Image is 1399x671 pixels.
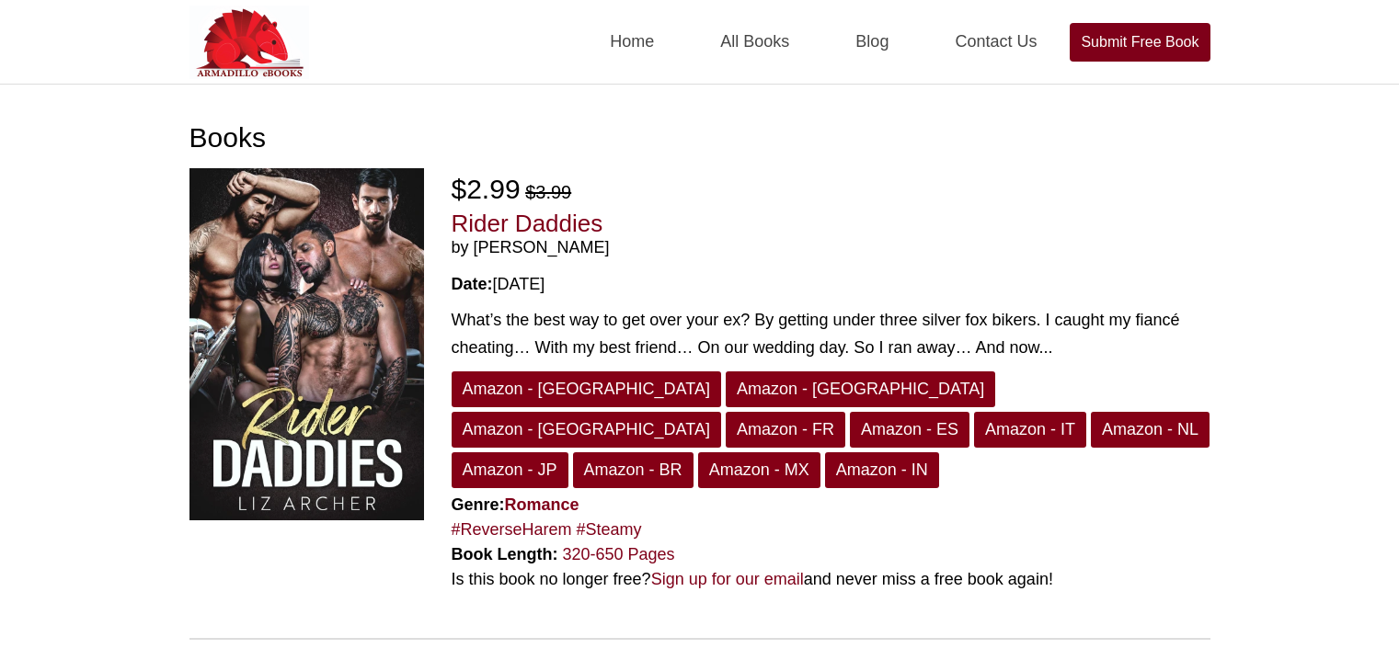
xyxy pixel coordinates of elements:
[452,275,493,293] strong: Date:
[189,168,424,520] img: Rider Daddies
[825,452,939,488] a: Amazon - IN
[452,495,579,514] strong: Genre:
[452,567,1210,592] div: Is this book no longer free? and never miss a free book again!
[651,570,804,588] a: Sign up for our email
[1091,412,1210,448] a: Amazon - NL
[452,371,721,407] a: Amazon - [GEOGRAPHIC_DATA]
[525,182,571,202] del: $3.99
[698,452,820,488] a: Amazon - MX
[726,371,995,407] a: Amazon - [GEOGRAPHIC_DATA]
[189,6,309,79] img: Armadilloebooks
[452,210,603,237] a: Rider Daddies
[452,238,1210,258] span: by [PERSON_NAME]
[577,520,642,539] a: #Steamy
[505,495,579,514] a: Romance
[452,412,721,448] a: Amazon - [GEOGRAPHIC_DATA]
[726,412,845,448] a: Amazon - FR
[974,412,1086,448] a: Amazon - IT
[452,452,568,488] a: Amazon - JP
[452,545,558,563] strong: Book Length:
[1070,23,1210,62] a: Submit Free Book
[452,306,1210,362] div: What’s the best way to get over your ex? By getting under three silver fox bikers. I caught my fi...
[850,412,969,448] a: Amazon - ES
[563,545,675,563] a: 320-650 Pages
[452,520,572,539] a: #ReverseHarem
[452,174,521,204] span: $2.99
[452,272,1210,297] div: [DATE]
[189,121,1210,154] h1: Books
[573,452,694,488] a: Amazon - BR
